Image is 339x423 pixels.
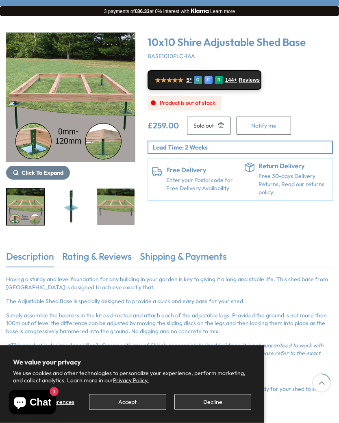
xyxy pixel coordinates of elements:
[22,169,63,177] span: Click To Expand
[140,250,227,267] a: Shipping & Payments
[7,390,59,416] inbox-online-store-chat: Shopify online store chat
[6,33,135,162] img: 10x10 Shire Adjustable Shed Base
[51,188,90,226] div: 4 / 5
[148,53,195,60] span: BASE1010PLC-1AA
[6,188,45,226] div: 3 / 5
[96,188,135,226] div: 5 / 5
[237,117,291,135] button: Notify me
[174,394,251,410] button: Decline
[259,163,328,170] h6: Return Delivery
[6,312,333,336] p: Simply assemble the bearers in the kit as directed and attach each of the adjustable legs. Provid...
[97,189,135,225] img: Adjustbaseheight_12893d74-fc7c-489c-92a7-e69a945fc7e9_200x200.jpg
[194,76,202,85] div: G
[13,369,251,384] p: We use cookies and other technologies to personalize your experience, perform marketing, and coll...
[239,77,260,84] span: Reviews
[6,250,54,267] a: Description
[6,298,333,306] p: The Adjustable Shed Base is specially designed to provide a quick and easy base for your shed.
[6,33,135,180] div: 3 / 5
[52,189,89,225] img: spike_7729de5a-9bdc-4eba-835a-9618b162f6a0_200x200.jpg
[166,177,236,193] a: Enter your Postal code for Free Delivery Availability
[225,77,237,84] span: 144+
[187,117,230,135] button: Add to Cart
[204,76,213,85] div: E
[148,122,179,130] ins: £259.00
[6,166,70,180] button: Click To Expand
[148,71,261,90] a: ★★★★★ 5* G E R 144+ Reviews
[6,342,324,365] em: *This product is designed specifically for use with any of Shire’s appropriately sized buildings,...
[7,189,44,225] img: Adjustbaseheight2_d3599b39-931d-471b-a050-f097fa9d181a_200x200.jpg
[215,76,223,85] div: R
[89,394,166,410] button: Accept
[259,173,328,197] p: Free 30-days Delivery Returns, Read our returns policy.
[193,123,214,129] span: Sold out
[148,96,222,111] div: Product is out of stock
[155,77,183,85] span: ★★★★★
[13,358,251,366] h2: We value your privacy
[6,276,333,292] p: Having a sturdy and level foundation for any building in your garden is key to giving it a long a...
[113,377,149,384] a: Privacy Policy.
[148,37,333,49] h3: 10x10 Shire Adjustable Shed Base
[153,143,332,152] p: Lead Time: 2 Weeks
[166,167,236,174] h6: Free Delivery
[62,250,132,267] a: Rating & Reviews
